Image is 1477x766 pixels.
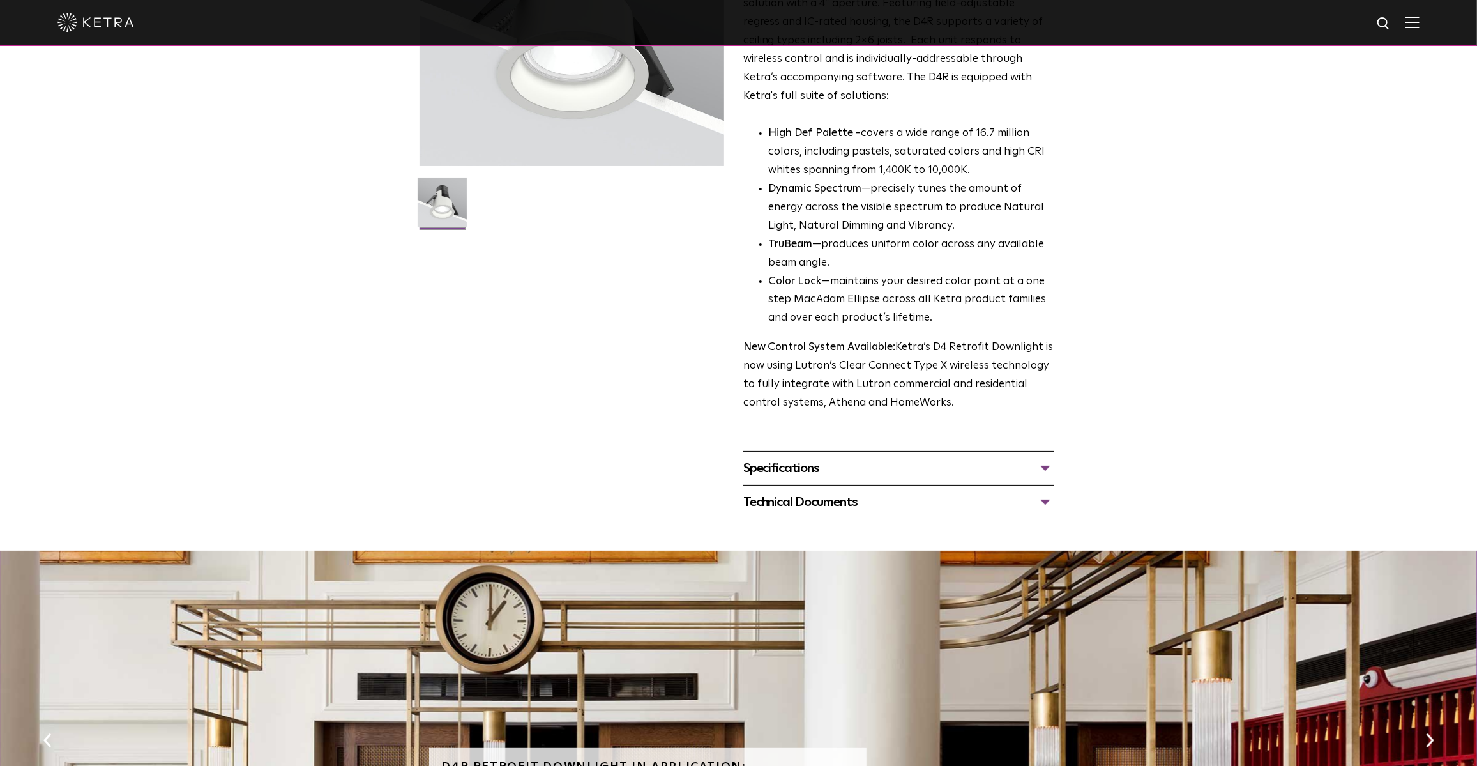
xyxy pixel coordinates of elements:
[769,276,822,287] strong: Color Lock
[769,128,861,139] strong: High Def Palette -
[1376,16,1392,32] img: search icon
[769,239,813,250] strong: TruBeam
[743,458,1054,479] div: Specifications
[743,342,896,353] strong: New Control System Available:
[769,180,1054,236] li: —precisely tunes the amount of energy across the visible spectrum to produce Natural Light, Natur...
[769,125,1054,180] p: covers a wide range of 16.7 million colors, including pastels, saturated colors and high CRI whit...
[769,236,1054,273] li: —produces uniform color across any available beam angle.
[769,183,862,194] strong: Dynamic Spectrum
[418,178,467,236] img: D4R Retrofit Downlight
[41,732,54,749] button: Previous
[743,492,1054,512] div: Technical Documents
[743,339,1054,413] p: Ketra’s D4 Retrofit Downlight is now using Lutron’s Clear Connect Type X wireless technology to f...
[1405,16,1420,28] img: Hamburger%20Nav.svg
[769,273,1054,328] li: —maintains your desired color point at a one step MacAdam Ellipse across all Ketra product famili...
[1423,732,1436,749] button: Next
[57,13,134,32] img: ketra-logo-2019-white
